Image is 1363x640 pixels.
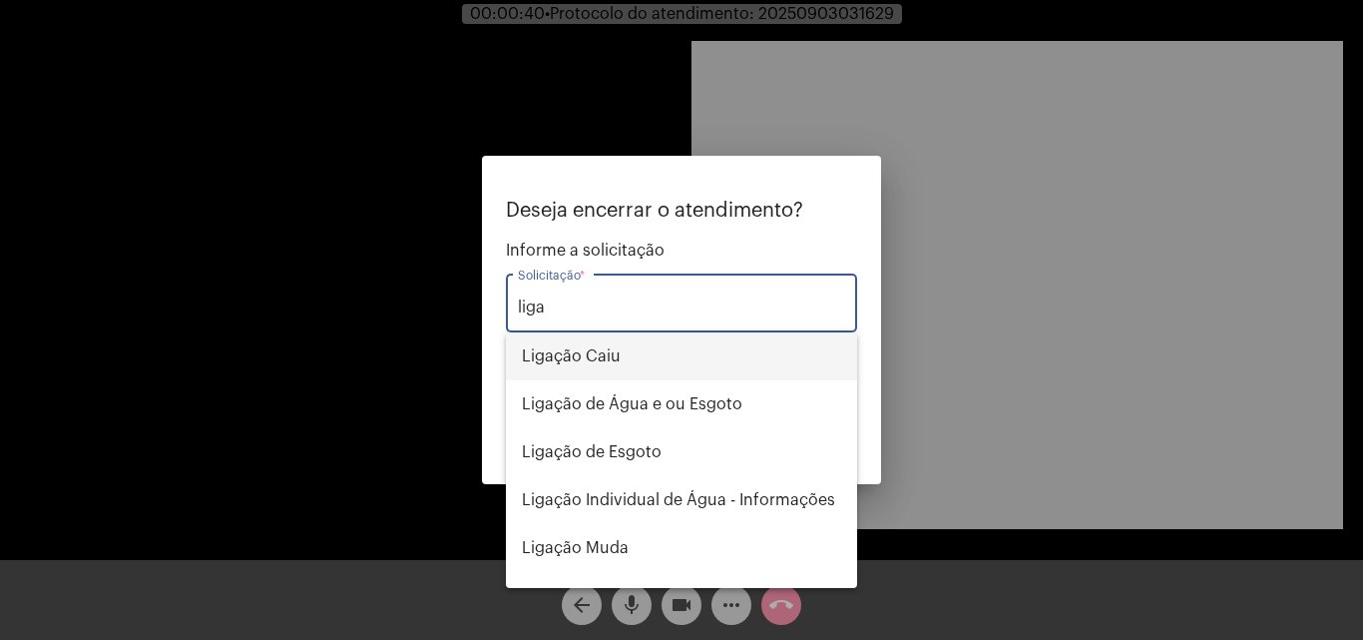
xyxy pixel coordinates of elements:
p: Deseja encerrar o atendimento? [506,200,857,222]
span: Religação (informações sobre) [522,572,841,620]
span: Ligação Muda [522,524,841,572]
span: Ligação Individual de Água - Informações [522,476,841,524]
span: Ligação de Água e ou Esgoto [522,380,841,428]
span: Ligação Caiu [522,332,841,380]
span: Informe a solicitação [506,242,857,260]
input: Buscar solicitação [518,299,845,317]
span: Ligação de Esgoto [522,428,841,476]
